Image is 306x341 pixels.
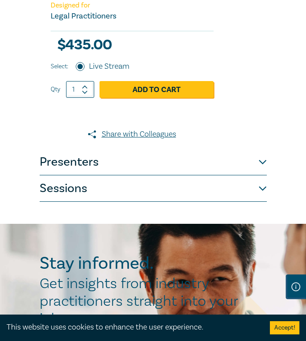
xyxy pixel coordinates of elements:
[40,175,267,202] button: Sessions
[51,11,116,21] small: Legal Practitioners
[40,129,225,140] a: Share with Colleagues
[7,322,257,333] div: This website uses cookies to enhance the user experience.
[51,1,214,10] p: Designed for
[89,61,129,72] label: Live Stream
[291,282,300,291] img: Information Icon
[51,62,68,71] span: Select:
[270,321,299,334] button: Accept cookies
[40,149,267,175] button: Presenters
[100,81,214,98] a: Add to Cart
[40,275,247,328] h2: Get insights from industry practitioners straight into your inbox.
[51,85,60,94] label: Qty
[40,254,247,273] h2: Stay informed.
[66,81,94,98] input: 1
[51,39,214,54] div: $ 435.00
